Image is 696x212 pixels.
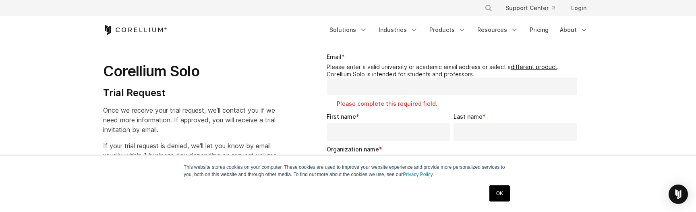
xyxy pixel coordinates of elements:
label: Please complete this required field. [337,100,580,108]
a: Login [565,1,593,15]
a: Corellium Home [103,25,167,35]
h1: Corellium Solo [103,62,278,80]
span: Organization name [327,146,379,153]
span: Once we receive your trial request, we'll contact you if we need more information. If approved, y... [103,106,275,134]
a: Products [425,23,471,37]
legend: Please enter a valid university or academic email address or select a . Corellium Solo is intende... [327,63,580,78]
div: Navigation Menu [325,23,593,37]
a: Solutions [325,23,372,37]
a: Privacy Policy. [403,172,434,177]
h4: Trial Request [103,87,278,99]
a: OK [489,185,510,202]
a: Pricing [525,23,553,37]
span: Email [327,53,342,60]
div: Open Intercom Messenger [669,185,688,204]
a: Support Center [499,1,561,15]
span: Last name [454,113,483,120]
span: If your trial request is denied, we'll let you know by email usually within 1 business day depend... [103,142,278,160]
a: different product [511,63,557,70]
a: About [555,23,593,37]
button: Search [481,1,496,15]
div: Navigation Menu [475,1,593,15]
span: First name [327,113,356,120]
p: This website stores cookies on your computer. These cookies are used to improve your website expe... [184,164,512,178]
a: Industries [374,23,423,37]
a: Resources [472,23,523,37]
